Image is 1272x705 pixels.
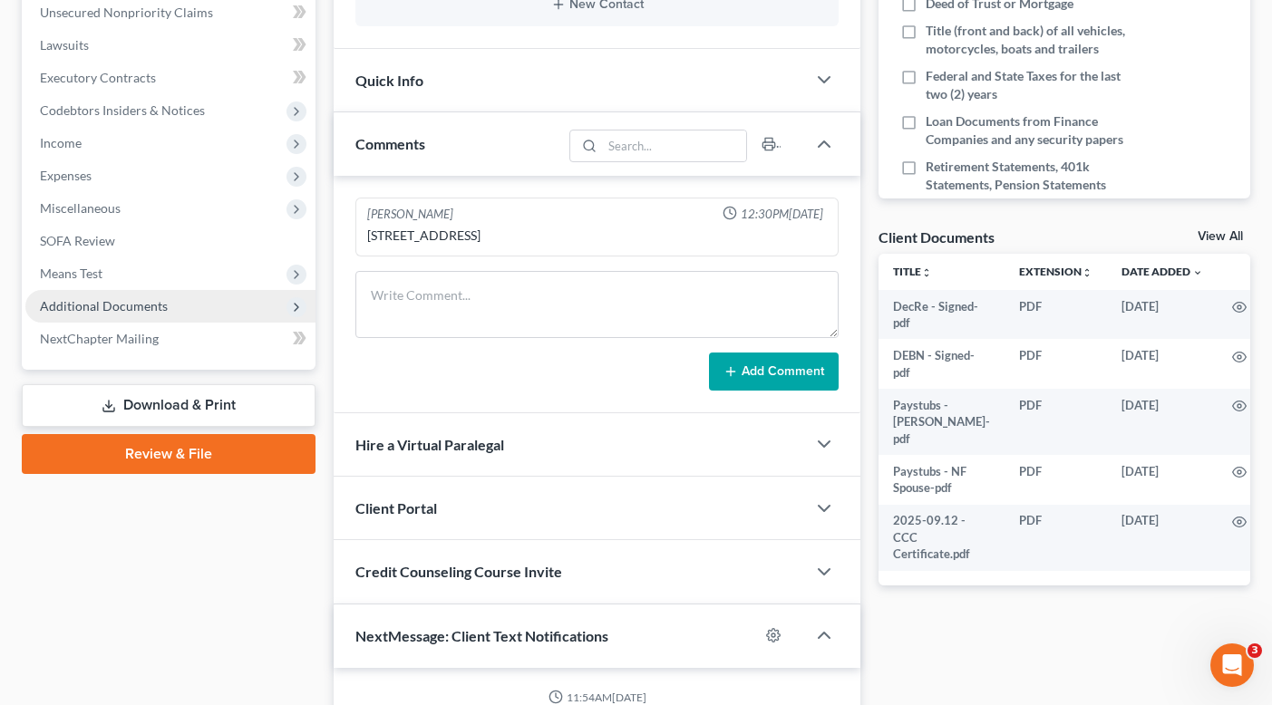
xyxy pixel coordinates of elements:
iframe: Intercom live chat [1210,643,1254,687]
a: NextChapter Mailing [25,323,316,355]
a: Extensionunfold_more [1019,265,1092,278]
a: Date Added expand_more [1121,265,1203,278]
span: Codebtors Insiders & Notices [40,102,205,118]
td: PDF [1005,290,1107,340]
div: [PERSON_NAME] [367,206,453,223]
a: Download & Print [22,384,316,427]
span: Expenses [40,168,92,183]
td: [DATE] [1107,455,1218,505]
td: PDF [1005,339,1107,389]
a: Titleunfold_more [893,265,932,278]
span: Loan Documents from Finance Companies and any security papers [926,112,1141,149]
span: Credit Counseling Course Invite [355,563,562,580]
span: SOFA Review [40,233,115,248]
i: unfold_more [921,267,932,278]
td: [DATE] [1107,389,1218,455]
a: Lawsuits [25,29,316,62]
span: Hire a Virtual Paralegal [355,436,504,453]
span: Executory Contracts [40,70,156,85]
td: 2025-09.12 - CCC Certificate.pdf [879,505,1005,571]
td: PDF [1005,389,1107,455]
div: [STREET_ADDRESS] [367,227,828,245]
span: Title (front and back) of all vehicles, motorcycles, boats and trailers [926,22,1141,58]
td: Paystubs - [PERSON_NAME]-pdf [879,389,1005,455]
span: Unsecured Nonpriority Claims [40,5,213,20]
span: Income [40,135,82,150]
a: Review & File [22,434,316,474]
span: Client Portal [355,499,437,517]
div: Client Documents [879,227,995,246]
input: Search... [603,130,747,161]
td: DEBN - Signed-pdf [879,339,1005,389]
span: Means Test [40,266,102,281]
td: Paystubs - NF Spouse-pdf [879,455,1005,505]
i: unfold_more [1082,267,1092,278]
a: View All [1198,230,1243,243]
span: Lawsuits [40,37,89,53]
span: 12:30PM[DATE] [741,206,823,223]
a: SOFA Review [25,225,316,257]
td: PDF [1005,455,1107,505]
td: [DATE] [1107,290,1218,340]
span: NextMessage: Client Text Notifications [355,627,608,644]
td: DecRe - Signed-pdf [879,290,1005,340]
span: Comments [355,135,425,152]
span: Quick Info [355,72,423,89]
i: expand_more [1192,267,1203,278]
div: 11:54AM[DATE] [355,690,840,705]
span: NextChapter Mailing [40,331,159,346]
td: PDF [1005,505,1107,571]
span: Retirement Statements, 401k Statements, Pension Statements [926,158,1141,194]
a: Executory Contracts [25,62,316,94]
span: Additional Documents [40,298,168,314]
button: Add Comment [709,352,839,391]
span: Federal and State Taxes for the last two (2) years [926,67,1141,103]
td: [DATE] [1107,505,1218,571]
span: Miscellaneous [40,200,121,216]
td: [DATE] [1107,339,1218,389]
span: 3 [1248,643,1262,658]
